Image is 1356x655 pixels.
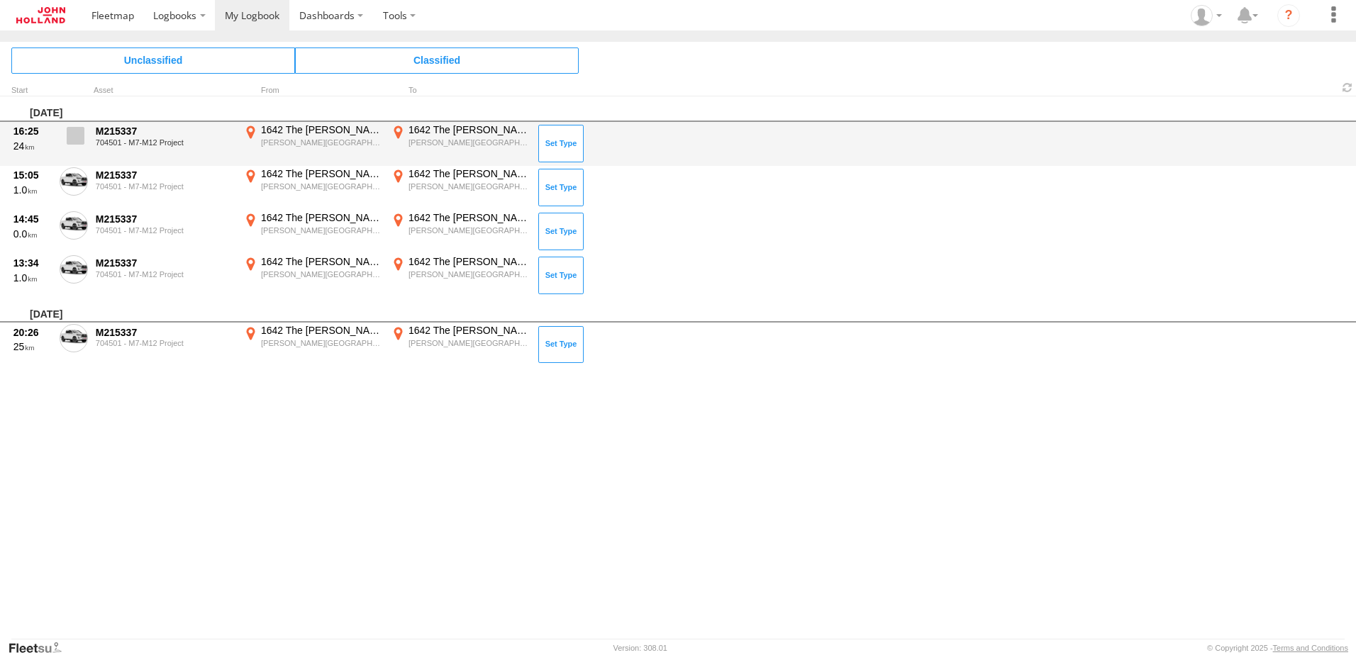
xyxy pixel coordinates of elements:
[389,123,530,164] label: Click to View Event Location
[96,270,233,279] div: 704501 - M7-M12 Project
[538,326,584,363] button: Click to Set
[261,269,381,279] div: [PERSON_NAME][GEOGRAPHIC_DATA],[GEOGRAPHIC_DATA]
[409,123,528,136] div: 1642 The [PERSON_NAME] Dr
[261,324,381,337] div: 1642 The [PERSON_NAME] Dr
[389,211,530,252] label: Click to View Event Location
[261,138,381,147] div: [PERSON_NAME][GEOGRAPHIC_DATA],[GEOGRAPHIC_DATA]
[11,47,295,73] span: Click to view Unclassified Trips
[13,340,52,353] div: 25
[295,47,579,73] span: Click to view Classified Trips
[96,138,233,147] div: 704501 - M7-M12 Project
[613,644,667,652] div: Version: 308.01
[13,228,52,240] div: 0.0
[389,324,530,365] label: Click to View Event Location
[96,326,233,339] div: M215337
[241,211,383,252] label: Click to View Event Location
[261,225,381,235] div: [PERSON_NAME][GEOGRAPHIC_DATA],[GEOGRAPHIC_DATA]
[8,641,73,655] a: Visit our Website
[409,167,528,180] div: 1642 The [PERSON_NAME] Dr
[13,271,52,284] div: 1.0
[409,338,528,348] div: [PERSON_NAME][GEOGRAPHIC_DATA],[GEOGRAPHIC_DATA]
[1273,644,1348,652] a: Terms and Conditions
[409,225,528,235] div: [PERSON_NAME][GEOGRAPHIC_DATA],[GEOGRAPHIC_DATA]
[4,4,78,27] a: Return to Dashboard
[409,211,528,224] div: 1642 The [PERSON_NAME] Dr
[13,326,52,339] div: 20:26
[538,213,584,250] button: Click to Set
[409,269,528,279] div: [PERSON_NAME][GEOGRAPHIC_DATA],[GEOGRAPHIC_DATA]
[96,213,233,225] div: M215337
[261,255,381,268] div: 1642 The [PERSON_NAME] Dr
[389,255,530,296] label: Click to View Event Location
[261,181,381,191] div: [PERSON_NAME][GEOGRAPHIC_DATA],[GEOGRAPHIC_DATA]
[1339,81,1356,94] span: Refresh
[409,138,528,147] div: [PERSON_NAME][GEOGRAPHIC_DATA],[GEOGRAPHIC_DATA]
[13,213,52,225] div: 14:45
[13,125,52,138] div: 16:25
[13,257,52,269] div: 13:34
[11,87,54,94] div: Click to Sort
[241,255,383,296] label: Click to View Event Location
[16,7,65,23] img: jhg-logo.svg
[241,87,383,94] div: From
[538,169,584,206] button: Click to Set
[96,169,233,181] div: M215337
[389,167,530,208] label: Click to View Event Location
[389,87,530,94] div: To
[538,257,584,293] button: Click to Set
[96,125,233,138] div: M215337
[538,125,584,162] button: Click to Set
[409,324,528,337] div: 1642 The [PERSON_NAME] Dr
[96,226,233,235] div: 704501 - M7-M12 Project
[241,123,383,164] label: Click to View Event Location
[94,87,235,94] div: Asset
[13,140,52,152] div: 24
[1277,4,1300,27] i: ?
[96,257,233,269] div: M215337
[1186,5,1227,26] div: Callum Conneely
[261,123,381,136] div: 1642 The [PERSON_NAME] Dr
[409,255,528,268] div: 1642 The [PERSON_NAME] Dr
[13,169,52,181] div: 15:05
[409,181,528,191] div: [PERSON_NAME][GEOGRAPHIC_DATA],[GEOGRAPHIC_DATA]
[241,324,383,365] label: Click to View Event Location
[96,339,233,347] div: 704501 - M7-M12 Project
[261,338,381,348] div: [PERSON_NAME][GEOGRAPHIC_DATA],[GEOGRAPHIC_DATA]
[241,167,383,208] label: Click to View Event Location
[13,184,52,196] div: 1.0
[261,167,381,180] div: 1642 The [PERSON_NAME] Dr
[1207,644,1348,652] div: © Copyright 2025 -
[96,182,233,191] div: 704501 - M7-M12 Project
[261,211,381,224] div: 1642 The [PERSON_NAME] Dr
